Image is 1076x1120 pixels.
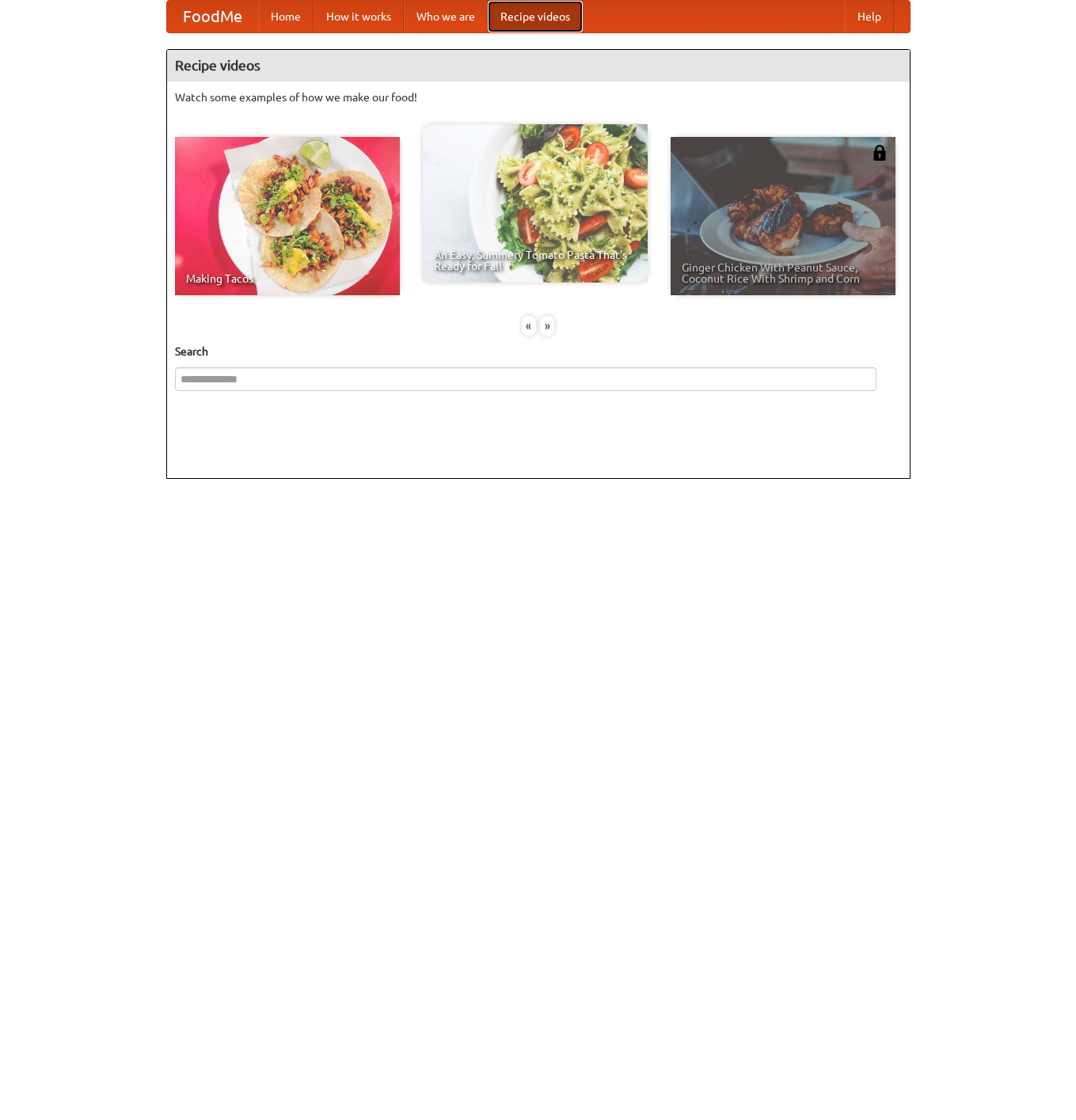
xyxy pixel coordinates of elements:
h4: Recipe videos [167,50,910,82]
div: » [540,316,554,336]
a: How it works [314,1,404,32]
a: Who we are [404,1,488,32]
a: Help [845,1,894,32]
span: Making Tacos [186,273,389,284]
h5: Search [175,344,902,359]
div: « [522,316,536,336]
a: Recipe videos [488,1,583,32]
p: Watch some examples of how we make our food! [175,89,902,105]
a: FoodMe [167,1,258,32]
a: Making Tacos [175,137,400,295]
span: An Easy, Summery Tomato Pasta That's Ready for Fall [434,249,637,271]
a: Home [258,1,314,32]
img: 483408.png [872,145,888,161]
a: An Easy, Summery Tomato Pasta That's Ready for Fall [423,124,648,283]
